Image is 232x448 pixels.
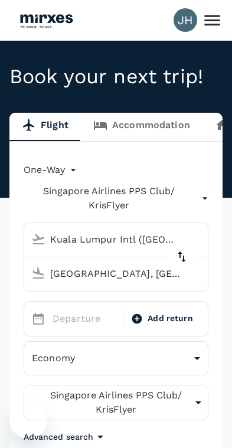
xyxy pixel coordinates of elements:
span: Add return [148,312,193,325]
img: Mirxes Holding Pte Ltd [19,7,73,33]
a: Flight [9,113,81,141]
div: Economy [24,344,208,373]
iframe: Button to launch messaging window [9,401,47,439]
input: Going to [27,264,183,283]
button: Singapore Airlines PPS Club/ KrisFlyer [24,184,208,212]
a: Accommodation [81,113,202,141]
p: Departure [53,312,116,326]
input: Depart from [27,230,183,248]
div: One-Way [24,161,79,179]
button: delete [168,243,196,271]
p: Singapore Airlines PPS Club/ KrisFlyer [32,388,200,417]
p: Advanced search [24,431,93,443]
button: Singapore Airlines PPS Club/ KrisFlyer [24,385,208,420]
p: Singapore Airlines PPS Club/ KrisFlyer [24,184,194,212]
button: Advanced search [24,430,107,444]
button: Open [200,272,202,274]
h4: Book your next trip! [9,64,223,89]
button: Open [200,238,202,240]
div: JH [174,8,197,32]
